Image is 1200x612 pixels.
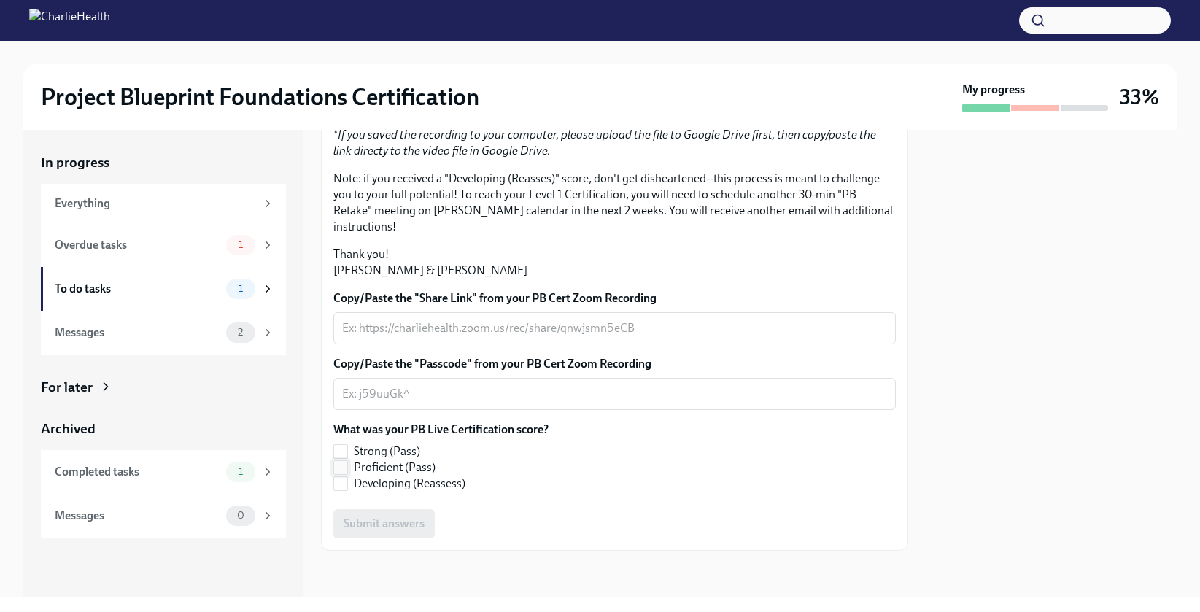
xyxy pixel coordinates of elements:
span: Developing (Reassess) [354,476,465,492]
strong: My progress [962,82,1025,98]
div: Completed tasks [55,464,220,480]
a: In progress [41,153,286,172]
h2: Project Blueprint Foundations Certification [41,82,479,112]
a: Overdue tasks1 [41,223,286,267]
span: 1 [230,239,252,250]
div: Overdue tasks [55,237,220,253]
span: Proficient (Pass) [354,460,436,476]
a: To do tasks1 [41,267,286,311]
label: Copy/Paste the "Passcode" from your PB Cert Zoom Recording [333,356,896,372]
a: Everything [41,184,286,223]
a: Completed tasks1 [41,450,286,494]
h3: 33% [1120,84,1159,110]
a: Messages0 [41,494,286,538]
a: For later [41,378,286,397]
a: Messages2 [41,311,286,355]
span: Strong (Pass) [354,443,420,460]
div: For later [41,378,93,397]
div: Everything [55,195,255,212]
span: 2 [229,327,252,338]
span: 1 [230,283,252,294]
div: Messages [55,508,220,524]
p: Note: if you received a "Developing (Reasses)" score, don't get disheartened--this process is mea... [333,171,896,235]
span: 1 [230,466,252,477]
div: Messages [55,325,220,341]
span: 0 [228,510,253,521]
a: Archived [41,419,286,438]
div: To do tasks [55,281,220,297]
label: Copy/Paste the "Share Link" from your PB Cert Zoom Recording [333,290,896,306]
img: CharlieHealth [29,9,110,32]
p: Thank you! [PERSON_NAME] & [PERSON_NAME] [333,247,896,279]
label: What was your PB Live Certification score? [333,422,549,438]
